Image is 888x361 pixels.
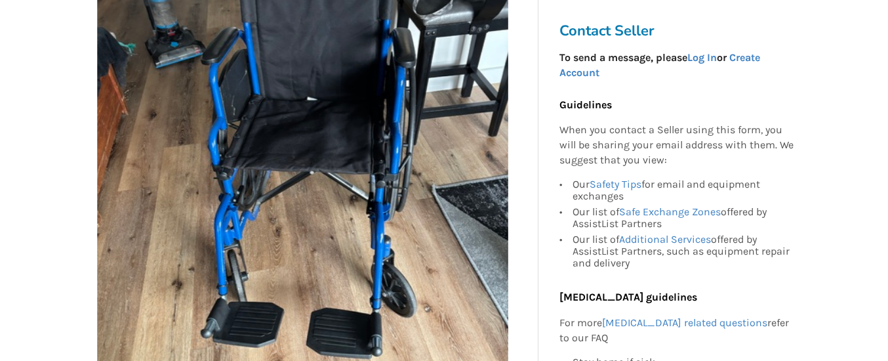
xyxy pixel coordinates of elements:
[573,232,794,269] div: Our list of offered by AssistList Partners, such as equipment repair and delivery
[573,204,794,232] div: Our list of offered by AssistList Partners
[619,205,721,218] a: Safe Exchange Zones
[687,51,717,64] a: Log In
[559,22,801,40] h3: Contact Seller
[559,98,612,111] b: Guidelines
[559,291,697,303] b: [MEDICAL_DATA] guidelines
[559,51,760,79] strong: To send a message, please or
[559,123,794,169] p: When you contact a Seller using this form, you will be sharing your email address with them. We s...
[559,316,794,346] p: For more refer to our FAQ
[602,316,767,329] a: [MEDICAL_DATA] related questions
[619,233,711,245] a: Additional Services
[573,179,794,204] div: Our for email and equipment exchanges
[590,178,641,190] a: Safety Tips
